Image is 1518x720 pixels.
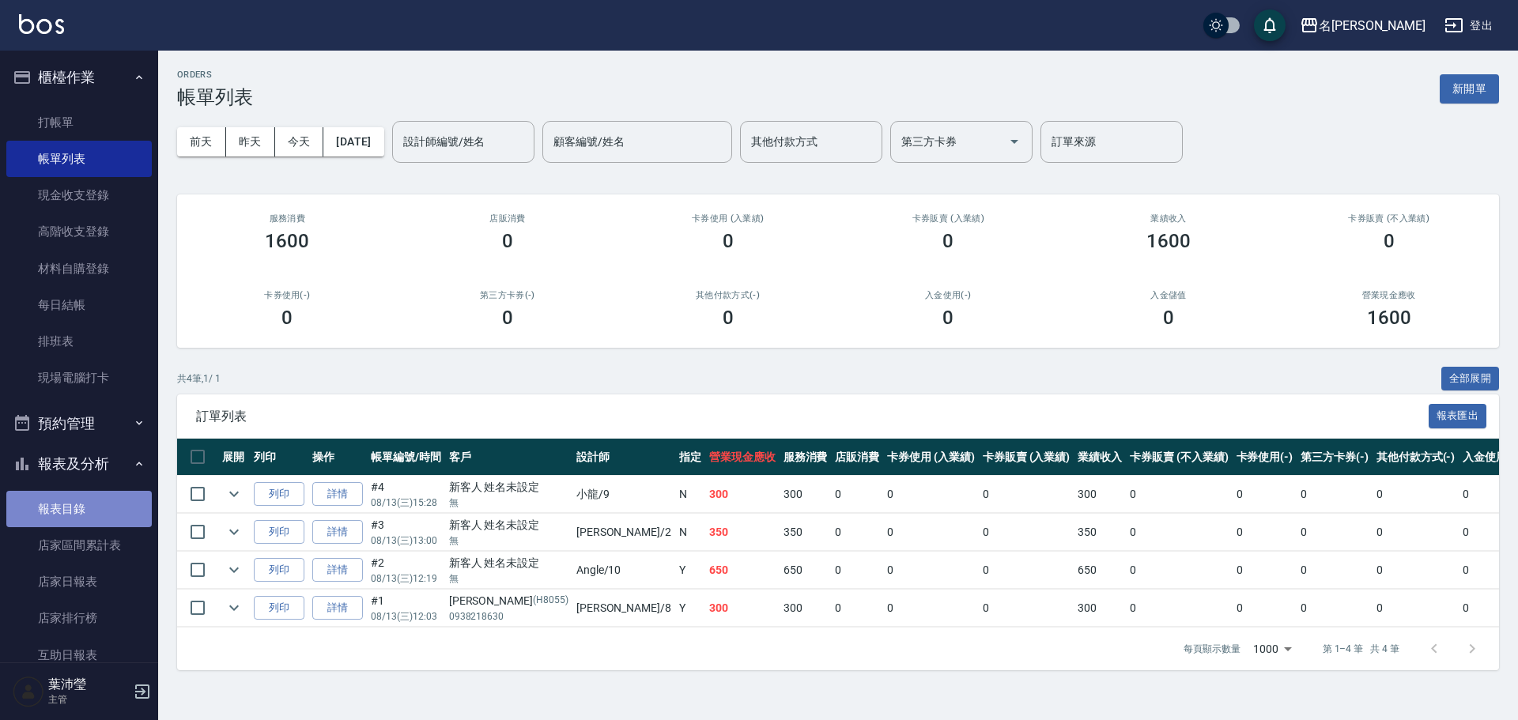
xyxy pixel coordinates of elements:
h3: 0 [723,230,734,252]
h2: ORDERS [177,70,253,80]
p: 08/13 (三) 12:03 [371,609,441,624]
a: 店家排行榜 [6,600,152,636]
a: 店家日報表 [6,564,152,600]
button: 新開單 [1440,74,1499,104]
button: expand row [222,596,246,620]
th: 店販消費 [831,439,883,476]
h2: 業績收入 [1078,213,1260,224]
td: 0 [883,476,979,513]
h2: 入金使用(-) [857,290,1040,300]
h3: 0 [1163,307,1174,329]
a: 打帳單 [6,104,152,141]
img: Logo [19,14,64,34]
button: 名[PERSON_NAME] [1293,9,1432,42]
td: 小龍 /9 [572,476,675,513]
th: 操作 [308,439,367,476]
h2: 卡券販賣 (入業績) [857,213,1040,224]
th: 列印 [250,439,308,476]
div: 名[PERSON_NAME] [1319,16,1425,36]
td: 650 [780,552,832,589]
a: 每日結帳 [6,287,152,323]
td: 300 [780,476,832,513]
td: 0 [1373,514,1459,551]
p: 主管 [48,692,129,707]
td: 0 [831,552,883,589]
th: 卡券販賣 (不入業績) [1126,439,1232,476]
p: 第 1–4 筆 共 4 筆 [1323,642,1399,656]
button: expand row [222,520,246,544]
td: 0 [1297,552,1373,589]
button: 昨天 [226,127,275,156]
h3: 服務消費 [196,213,379,224]
td: 300 [780,590,832,627]
td: 350 [705,514,780,551]
h2: 營業現金應收 [1297,290,1480,300]
div: 新客人 姓名未設定 [449,555,568,571]
td: 0 [1373,552,1459,589]
button: [DATE] [323,127,383,156]
td: 0 [1297,476,1373,513]
button: 列印 [254,482,304,507]
th: 帳單編號/時間 [367,439,445,476]
a: 詳情 [312,558,363,582]
h3: 0 [502,230,513,252]
td: 0 [979,476,1074,513]
td: 0 [979,514,1074,551]
td: 0 [883,590,979,627]
td: 350 [780,514,832,551]
a: 詳情 [312,520,363,545]
a: 現場電腦打卡 [6,360,152,396]
td: 350 [1074,514,1126,551]
p: 08/13 (三) 15:28 [371,496,441,510]
h3: 0 [942,307,953,329]
div: 新客人 姓名未設定 [449,479,568,496]
td: N [675,476,705,513]
th: 設計師 [572,439,675,476]
button: 前天 [177,127,226,156]
p: 0938218630 [449,609,568,624]
p: (H8055) [533,593,568,609]
button: 預約管理 [6,403,152,444]
a: 排班表 [6,323,152,360]
td: Angle /10 [572,552,675,589]
td: 300 [705,476,780,513]
td: 0 [1233,552,1297,589]
td: 0 [1126,590,1232,627]
div: 1000 [1247,628,1297,670]
h2: 卡券使用 (入業績) [636,213,819,224]
a: 帳單列表 [6,141,152,177]
td: 0 [1373,476,1459,513]
h3: 1600 [1146,230,1191,252]
th: 營業現金應收 [705,439,780,476]
td: #3 [367,514,445,551]
th: 客戶 [445,439,572,476]
td: 650 [705,552,780,589]
td: 0 [883,552,979,589]
td: 0 [1126,514,1232,551]
td: 300 [1074,476,1126,513]
td: #1 [367,590,445,627]
td: 0 [1297,590,1373,627]
a: 新開單 [1440,81,1499,96]
a: 互助日報表 [6,637,152,673]
h3: 0 [502,307,513,329]
button: 列印 [254,596,304,620]
td: 300 [705,590,780,627]
button: 報表匯出 [1429,404,1487,428]
a: 報表目錄 [6,491,152,527]
td: 0 [831,590,883,627]
td: #2 [367,552,445,589]
button: 全部展開 [1441,367,1500,391]
button: expand row [222,482,246,506]
th: 業績收入 [1074,439,1126,476]
th: 第三方卡券(-) [1297,439,1373,476]
h3: 0 [723,307,734,329]
button: Open [1002,129,1027,154]
button: 列印 [254,558,304,582]
h2: 第三方卡券(-) [417,290,599,300]
button: expand row [222,558,246,582]
a: 現金收支登錄 [6,177,152,213]
h3: 0 [942,230,953,252]
button: 今天 [275,127,324,156]
h2: 卡券使用(-) [196,290,379,300]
